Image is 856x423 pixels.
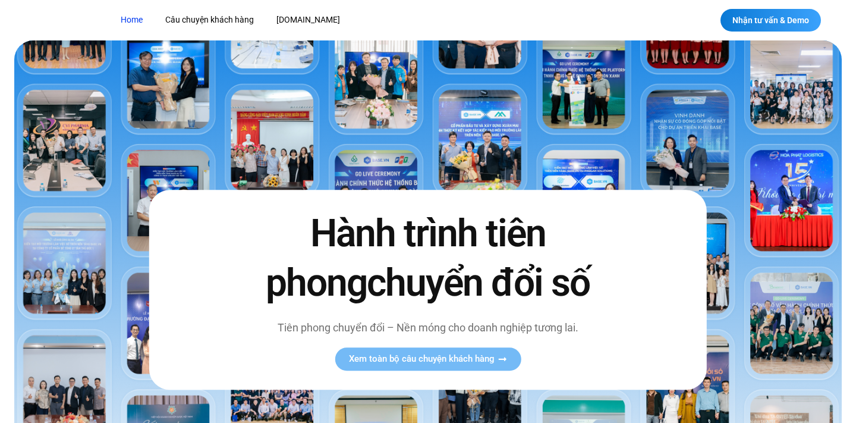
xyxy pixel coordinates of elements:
a: [DOMAIN_NAME] [267,9,349,31]
a: Câu chuyện khách hàng [156,9,263,31]
h2: Hành trình tiên phong [241,209,615,308]
a: Home [112,9,152,31]
a: Nhận tư vấn & Demo [720,9,821,32]
p: Tiên phong chuyển đổi – Nền móng cho doanh nghiệp tương lai. [241,319,615,336]
span: Xem toàn bộ câu chuyện khách hàng [349,355,495,364]
nav: Menu [112,9,522,31]
span: chuyển đổi số [367,261,590,305]
a: Xem toàn bộ câu chuyện khách hàng [335,347,521,371]
span: Nhận tư vấn & Demo [732,16,809,24]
